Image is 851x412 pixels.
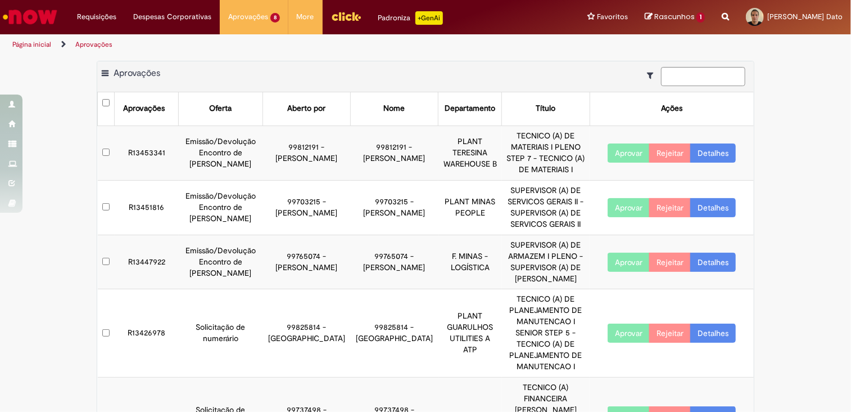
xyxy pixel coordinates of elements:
[438,180,502,235] td: PLANT MINAS PEOPLE
[8,34,559,55] ul: Trilhas de página
[114,68,160,79] span: Aprovações
[262,126,350,180] td: 99812191 - [PERSON_NAME]
[350,180,438,235] td: 99703215 - [PERSON_NAME]
[608,253,650,272] button: Aprovar
[415,11,443,25] p: +GenAi
[179,126,263,180] td: Emissão/Devolução Encontro de [PERSON_NAME]
[696,12,705,23] span: 1
[502,126,590,180] td: TECNICO (A) DE MATERIAIS I PLENO STEP 7 - TECNICO (A) DE MATERIAIS I
[690,253,736,272] a: Detalhes
[270,13,280,23] span: 8
[690,144,736,163] a: Detalhes
[115,180,179,235] td: R13451816
[502,235,590,289] td: SUPERVISOR (A) DE ARMAZEM I PLENO - SUPERVISOR (A) DE [PERSON_NAME]
[297,11,314,23] span: More
[115,289,179,378] td: R13426978
[179,180,263,235] td: Emissão/Devolução Encontro de [PERSON_NAME]
[378,11,443,25] div: Padroniza
[77,11,116,23] span: Requisições
[384,103,405,114] div: Nome
[661,103,683,114] div: Ações
[654,11,695,22] span: Rascunhos
[262,235,350,289] td: 99765074 - [PERSON_NAME]
[690,324,736,343] a: Detalhes
[767,12,843,21] span: [PERSON_NAME] Dato
[649,253,691,272] button: Rejeitar
[123,103,165,114] div: Aprovações
[287,103,325,114] div: Aberto por
[608,144,650,163] button: Aprovar
[133,11,211,23] span: Despesas Corporativas
[647,71,659,79] i: Mostrar filtros para: Suas Solicitações
[262,289,350,378] td: 99825814 - [GEOGRAPHIC_DATA]
[350,235,438,289] td: 99765074 - [PERSON_NAME]
[1,6,59,28] img: ServiceNow
[12,40,51,49] a: Página inicial
[649,324,691,343] button: Rejeitar
[608,198,650,217] button: Aprovar
[502,289,590,378] td: TECNICO (A) DE PLANEJAMENTO DE MANUTENCAO I SENIOR STEP 5 - TECNICO (A) DE PLANEJAMENTO DE MANUTE...
[350,289,438,378] td: 99825814 - [GEOGRAPHIC_DATA]
[502,180,590,235] td: SUPERVISOR (A) DE SERVICOS GERAIS II - SUPERVISOR (A) DE SERVICOS GERAIS II
[262,180,350,235] td: 99703215 - [PERSON_NAME]
[536,103,556,114] div: Título
[597,11,628,23] span: Favoritos
[645,12,705,23] a: Rascunhos
[75,40,112,49] a: Aprovações
[690,198,736,217] a: Detalhes
[350,126,438,180] td: 99812191 - [PERSON_NAME]
[608,324,650,343] button: Aprovar
[209,103,232,114] div: Oferta
[445,103,495,114] div: Departamento
[228,11,268,23] span: Aprovações
[115,235,179,289] td: R13447922
[115,126,179,180] td: R13453341
[115,92,179,126] th: Aprovações
[179,289,263,378] td: Solicitação de numerário
[331,8,361,25] img: click_logo_yellow_360x200.png
[438,235,502,289] td: F. MINAS - LOGÍSTICA
[649,144,691,163] button: Rejeitar
[649,198,691,217] button: Rejeitar
[179,235,263,289] td: Emissão/Devolução Encontro de [PERSON_NAME]
[438,289,502,378] td: PLANT GUARULHOS UTILITIES A ATP
[438,126,502,180] td: PLANT TERESINA WAREHOUSE B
